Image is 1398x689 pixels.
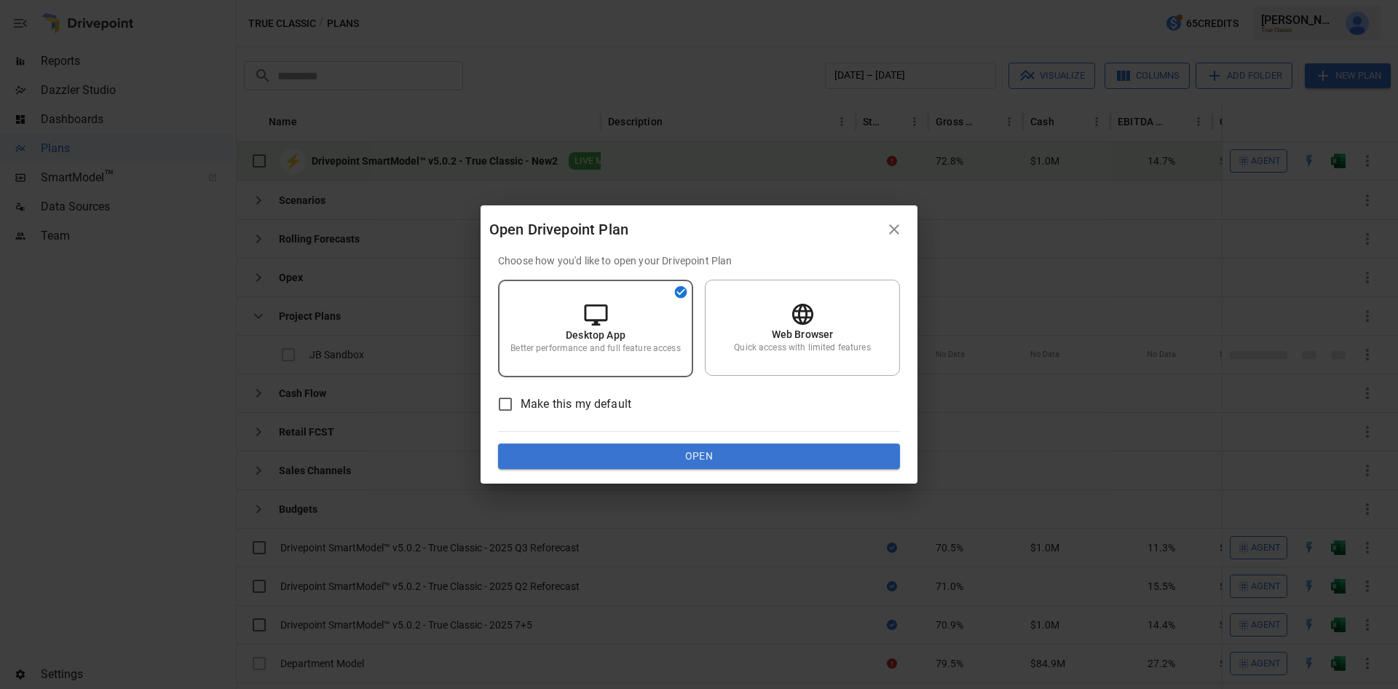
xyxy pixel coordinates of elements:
[566,328,625,342] p: Desktop App
[489,218,880,241] div: Open Drivepoint Plan
[734,342,870,354] p: Quick access with limited features
[498,253,900,268] p: Choose how you'd like to open your Drivepoint Plan
[772,327,834,342] p: Web Browser
[498,444,900,470] button: Open
[510,342,680,355] p: Better performance and full feature access
[521,395,631,413] span: Make this my default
